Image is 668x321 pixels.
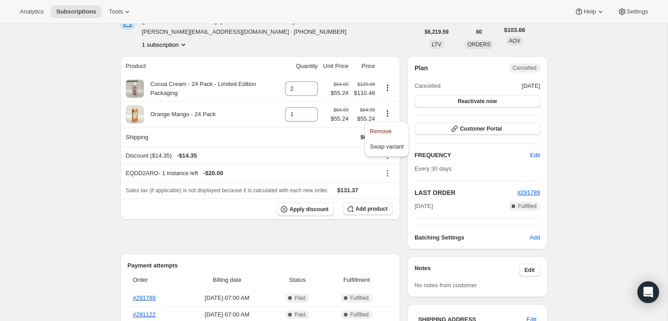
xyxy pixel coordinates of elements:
[380,109,395,118] button: Product actions
[583,8,596,15] span: Help
[126,151,375,160] div: Discount ($14.35)
[126,80,144,97] img: product img
[56,8,96,15] span: Subscriptions
[476,28,482,36] span: 60
[282,56,321,76] th: Quantity
[432,41,441,48] span: LTV
[343,203,393,215] button: Add product
[414,151,530,160] h2: FREQUENCY
[350,294,369,302] span: Fulfilled
[460,125,502,132] span: Customer Portal
[133,311,156,318] a: #291122
[530,233,540,242] span: Add
[185,294,269,303] span: [DATE] · 07:00 AM
[637,281,659,303] div: Open Intercom Messenger
[330,89,348,98] span: $55.24
[128,261,393,270] h2: Payment attempts
[128,270,183,290] th: Order
[142,40,188,49] button: Product actions
[337,187,358,194] span: $131.37
[525,148,545,163] button: Edit
[354,114,375,123] span: $55.24
[126,187,329,194] span: Sales tax (if applicable) is not displayed because it is calculated with each new order.
[351,56,378,76] th: Price
[330,114,348,123] span: $55.24
[350,311,369,318] span: Fulfilled
[414,95,540,108] button: Reactivate now
[419,26,454,38] button: $6,219.59
[361,134,375,140] span: $0.00
[289,206,329,213] span: Apply discount
[294,311,305,318] span: Paid
[321,56,351,76] th: Unit Price
[356,205,387,212] span: Add product
[414,165,451,172] span: Every 30 days
[627,8,648,15] span: Settings
[126,169,375,178] div: EQDD2ARO - 1 instance left
[612,5,654,18] button: Settings
[142,27,347,36] span: [PERSON_NAME][EMAIL_ADDRESS][DOMAIN_NAME] · [PHONE_NUMBER]
[294,294,305,302] span: Paid
[509,38,520,44] span: AOV
[525,267,535,274] span: Edit
[522,81,540,90] span: [DATE]
[14,5,49,18] button: Analytics
[468,41,490,48] span: ORDERS
[203,169,223,178] span: - $20.00
[274,276,320,285] span: Status
[144,110,216,119] div: Orange Mango - 24 Pack
[367,124,406,139] button: Remove
[414,233,530,242] h6: Batching Settings
[334,107,348,113] small: $64.99
[425,28,449,36] span: $6,219.59
[517,189,540,196] a: #291789
[103,5,137,18] button: Tools
[360,107,375,113] small: $64.99
[517,188,540,197] button: #291789
[519,264,540,276] button: Edit
[185,310,269,319] span: [DATE] · 07:00 AM
[120,127,282,147] th: Shipping
[414,264,519,276] h3: Notes
[126,105,144,123] img: product img
[144,80,280,98] div: Cocoa Cream - 24 Pack - Limited Edition Packaging
[504,26,525,35] span: $103.66
[20,8,44,15] span: Analytics
[414,81,441,90] span: Cancelled
[367,140,406,154] button: Swap variant
[370,143,404,150] span: Swap variant
[326,276,388,285] span: Fulfillment
[414,188,517,197] h2: LAST ORDER
[334,81,348,87] small: $64.99
[530,151,540,160] span: Edit
[357,81,375,87] small: $129.98
[569,5,610,18] button: Help
[277,203,334,216] button: Apply discount
[142,15,306,24] div: [PERSON_NAME] [PERSON_NAME]
[354,89,375,98] span: $110.48
[380,83,395,93] button: Product actions
[370,128,392,135] span: Remove
[414,122,540,135] button: Customer Portal
[458,98,497,105] span: Reactivate now
[120,56,282,76] th: Product
[177,151,197,160] span: - $14.35
[471,26,487,38] button: 60
[524,231,545,245] button: Add
[133,294,156,301] a: #291789
[185,276,269,285] span: Billing date
[414,282,477,289] span: No notes from customer
[51,5,102,18] button: Subscriptions
[109,8,123,15] span: Tools
[512,64,536,72] span: Cancelled
[518,203,536,210] span: Fulfilled
[414,63,428,72] h2: Plan
[414,202,433,211] span: [DATE]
